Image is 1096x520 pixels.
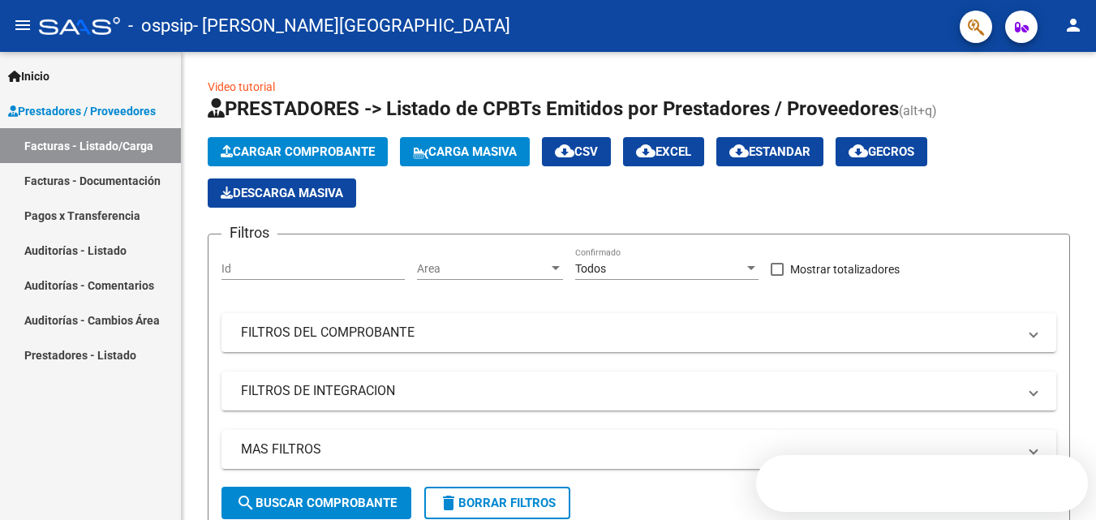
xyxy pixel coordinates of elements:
[221,313,1056,352] mat-expansion-panel-header: FILTROS DEL COMPROBANTE
[636,141,655,161] mat-icon: cloud_download
[221,372,1056,410] mat-expansion-panel-header: FILTROS DE INTEGRACION
[241,382,1017,400] mat-panel-title: FILTROS DE INTEGRACION
[424,487,570,519] button: Borrar Filtros
[1064,15,1083,35] mat-icon: person
[8,102,156,120] span: Prestadores / Proveedores
[400,137,530,166] button: Carga Masiva
[413,144,517,159] span: Carga Masiva
[13,15,32,35] mat-icon: menu
[208,80,275,93] a: Video tutorial
[1041,465,1080,504] iframe: Intercom live chat
[555,141,574,161] mat-icon: cloud_download
[439,493,458,513] mat-icon: delete
[221,186,343,200] span: Descarga Masiva
[208,178,356,208] button: Descarga Masiva
[716,137,823,166] button: Estandar
[241,324,1017,342] mat-panel-title: FILTROS DEL COMPROBANTE
[623,137,704,166] button: EXCEL
[208,97,899,120] span: PRESTADORES -> Listado de CPBTs Emitidos por Prestadores / Proveedores
[221,221,277,244] h3: Filtros
[193,8,510,44] span: - [PERSON_NAME][GEOGRAPHIC_DATA]
[8,67,49,85] span: Inicio
[236,496,397,510] span: Buscar Comprobante
[899,103,937,118] span: (alt+q)
[729,141,749,161] mat-icon: cloud_download
[636,144,691,159] span: EXCEL
[575,262,606,275] span: Todos
[241,440,1017,458] mat-panel-title: MAS FILTROS
[555,144,598,159] span: CSV
[836,137,927,166] button: Gecros
[790,260,900,279] span: Mostrar totalizadores
[221,430,1056,469] mat-expansion-panel-header: MAS FILTROS
[849,141,868,161] mat-icon: cloud_download
[236,493,256,513] mat-icon: search
[128,8,193,44] span: - ospsip
[756,455,1088,512] iframe: Intercom live chat discovery launcher
[439,496,556,510] span: Borrar Filtros
[417,262,548,276] span: Area
[221,144,375,159] span: Cargar Comprobante
[208,137,388,166] button: Cargar Comprobante
[849,144,914,159] span: Gecros
[208,178,356,208] app-download-masive: Descarga masiva de comprobantes (adjuntos)
[729,144,810,159] span: Estandar
[542,137,611,166] button: CSV
[221,487,411,519] button: Buscar Comprobante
